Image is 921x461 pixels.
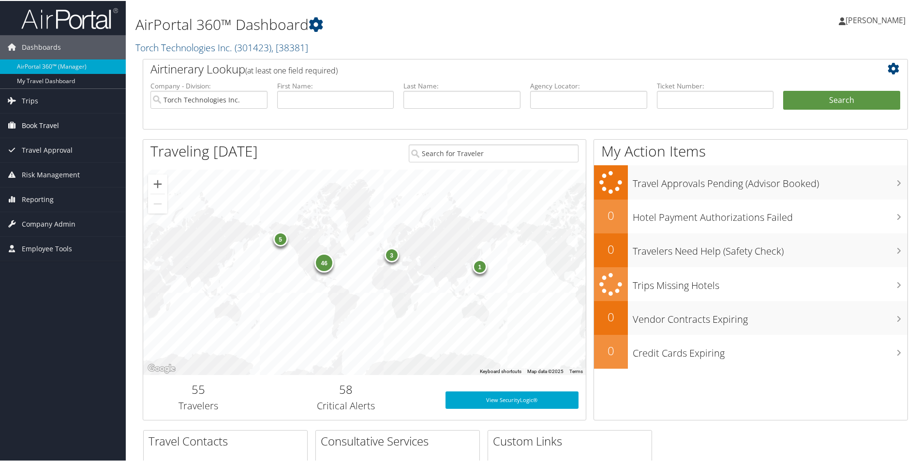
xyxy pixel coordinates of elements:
[594,300,907,334] a: 0Vendor Contracts Expiring
[261,398,431,412] h3: Critical Alerts
[245,64,338,75] span: (at least one field required)
[473,259,487,273] div: 1
[315,252,334,272] div: 46
[22,187,54,211] span: Reporting
[633,171,907,189] h3: Travel Approvals Pending (Advisor Booked)
[530,80,647,90] label: Agency Locator:
[22,162,80,186] span: Risk Management
[594,266,907,301] a: Trips Missing Hotels
[22,113,59,137] span: Book Travel
[594,334,907,368] a: 0Credit Cards Expiring
[22,211,75,235] span: Company Admin
[22,88,38,112] span: Trips
[385,246,399,261] div: 3
[594,140,907,160] h1: My Action Items
[594,206,628,223] h2: 0
[135,14,655,34] h1: AirPortal 360™ Dashboard
[261,380,431,397] h2: 58
[846,14,906,25] span: [PERSON_NAME]
[321,432,479,448] h2: Consultative Services
[409,144,579,161] input: Search for Traveler
[594,240,628,257] h2: 0
[146,361,178,374] img: Google
[235,40,271,53] span: ( 301423 )
[403,80,520,90] label: Last Name:
[148,193,167,213] button: Zoom out
[594,308,628,324] h2: 0
[150,80,267,90] label: Company - Division:
[783,90,900,109] button: Search
[22,34,61,58] span: Dashboards
[633,307,907,325] h3: Vendor Contracts Expiring
[150,380,247,397] h2: 55
[271,40,308,53] span: , [ 38381 ]
[446,390,579,408] a: View SecurityLogic®
[150,140,258,160] h1: Traveling [DATE]
[146,361,178,374] a: Open this area in Google Maps (opens a new window)
[527,368,564,373] span: Map data ©2025
[594,164,907,199] a: Travel Approvals Pending (Advisor Booked)
[150,398,247,412] h3: Travelers
[633,341,907,359] h3: Credit Cards Expiring
[657,80,774,90] label: Ticket Number:
[633,205,907,223] h3: Hotel Payment Authorizations Failed
[22,236,72,260] span: Employee Tools
[22,137,73,161] span: Travel Approval
[135,40,308,53] a: Torch Technologies Inc.
[594,199,907,232] a: 0Hotel Payment Authorizations Failed
[594,342,628,358] h2: 0
[633,273,907,291] h3: Trips Missing Hotels
[273,231,288,245] div: 5
[569,368,583,373] a: Terms (opens in new tab)
[148,173,167,193] button: Zoom in
[839,5,915,34] a: [PERSON_NAME]
[594,232,907,266] a: 0Travelers Need Help (Safety Check)
[150,60,836,76] h2: Airtinerary Lookup
[277,80,394,90] label: First Name:
[633,239,907,257] h3: Travelers Need Help (Safety Check)
[21,6,118,29] img: airportal-logo.png
[149,432,307,448] h2: Travel Contacts
[480,367,521,374] button: Keyboard shortcuts
[493,432,652,448] h2: Custom Links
